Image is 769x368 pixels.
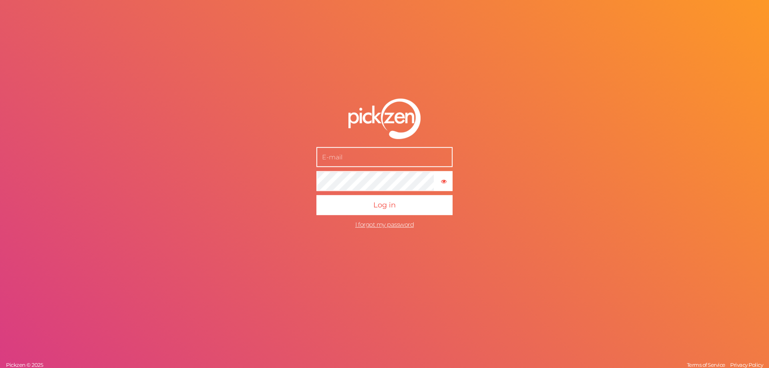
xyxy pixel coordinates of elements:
[316,147,453,167] input: E-mail
[355,221,414,229] a: I forgot my password
[687,362,725,368] span: Terms of Service
[728,362,765,368] a: Privacy Policy
[348,99,421,139] img: pz-logo-white.png
[4,362,45,368] a: Pickzen © 2025
[730,362,763,368] span: Privacy Policy
[373,201,396,210] span: Log in
[316,195,453,215] button: Log in
[685,362,727,368] a: Terms of Service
